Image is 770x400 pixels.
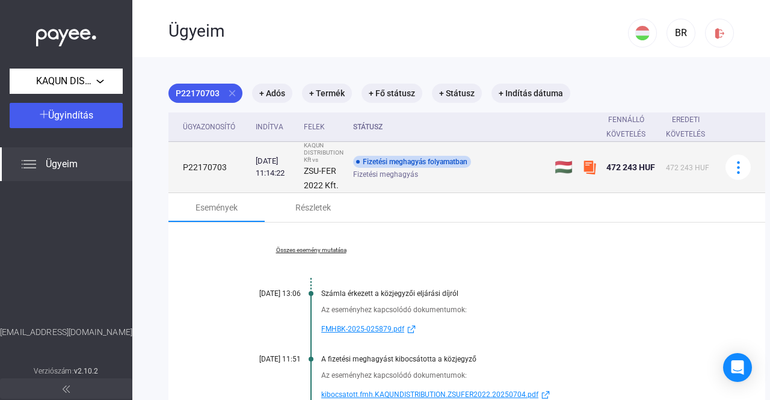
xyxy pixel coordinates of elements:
mat-chip: + Státusz [432,84,482,103]
button: logout-red [705,19,734,48]
div: BR [671,26,691,40]
th: Státusz [348,112,550,142]
div: Open Intercom Messenger [723,353,752,382]
span: FMHBK-2025-025879.pdf [321,322,404,336]
img: list.svg [22,157,36,171]
div: Felek [304,120,325,134]
img: external-link-blue [404,325,419,334]
div: Fennálló követelés [606,112,656,141]
td: P22170703 [168,142,251,193]
div: Indítva [256,120,283,134]
img: more-blue [732,161,745,174]
div: [DATE] 11:14:22 [256,155,294,179]
div: Részletek [295,200,331,215]
strong: v2.10.2 [74,367,99,375]
button: Ügyindítás [10,103,123,128]
img: external-link-blue [538,390,553,399]
a: Összes esemény mutatása [229,247,393,254]
mat-chip: + Indítás dátuma [491,84,570,103]
div: Fennálló követelés [606,112,645,141]
mat-icon: close [227,88,238,99]
span: 472 243 HUF [606,162,655,172]
td: 🇭🇺 [550,142,577,193]
button: more-blue [725,155,751,180]
div: Fizetési meghagyás folyamatban [353,156,471,168]
div: Eredeti követelés [666,112,716,141]
img: HU [635,26,650,40]
div: Indítva [256,120,294,134]
div: Az eseményhez kapcsolódó dokumentumok: [321,304,705,316]
div: Ügyeim [168,21,628,42]
span: Ügyeim [46,157,78,171]
strong: ZSU-FER 2022 Kft. [304,166,339,190]
mat-chip: P22170703 [168,84,242,103]
div: Ügyazonosító [183,120,246,134]
div: Eredeti követelés [666,112,705,141]
mat-chip: + Adós [252,84,292,103]
div: [DATE] 13:06 [229,289,301,298]
mat-chip: + Termék [302,84,352,103]
div: Számla érkezett a közjegyzői eljárási díjról [321,289,705,298]
img: logout-red [713,27,726,40]
div: KAQUN DISTRIBUTION Kft vs [304,142,343,164]
span: Ügyindítás [48,109,93,121]
span: Fizetési meghagyás [353,167,418,182]
span: 472 243 HUF [666,164,709,172]
button: BR [667,19,695,48]
mat-chip: + Fő státusz [362,84,422,103]
img: arrow-double-left-grey.svg [63,386,70,393]
img: plus-white.svg [40,110,48,118]
div: [DATE] 11:51 [229,355,301,363]
a: FMHBK-2025-025879.pdfexternal-link-blue [321,322,705,336]
button: HU [628,19,657,48]
span: KAQUN DISTRIBUTION Kft [36,74,96,88]
div: Események [196,200,238,215]
div: A fizetési meghagyást kibocsátotta a közjegyző [321,355,705,363]
div: Ügyazonosító [183,120,235,134]
img: white-payee-white-dot.svg [36,22,96,47]
div: Az eseményhez kapcsolódó dokumentumok: [321,369,705,381]
div: Felek [304,120,343,134]
img: szamlazzhu-mini [582,160,597,174]
button: KAQUN DISTRIBUTION Kft [10,69,123,94]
